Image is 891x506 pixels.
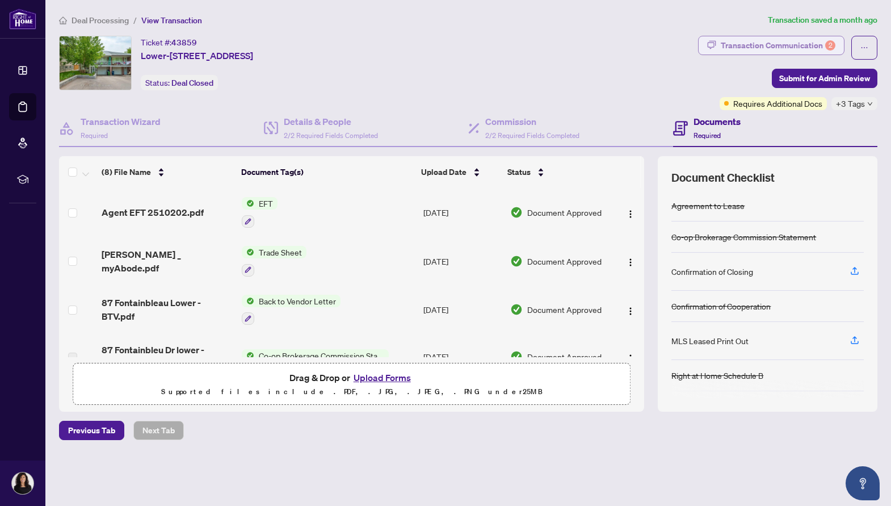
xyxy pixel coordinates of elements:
td: [DATE] [419,334,506,379]
span: Requires Additional Docs [733,97,822,110]
p: Supported files include .PDF, .JPG, .JPEG, .PNG under 25 MB [80,385,623,399]
button: Previous Tab [59,421,124,440]
button: Transaction Communication2 [698,36,844,55]
img: Logo [626,258,635,267]
img: Logo [626,354,635,363]
div: Agreement to Lease [671,199,745,212]
li: / [133,14,137,27]
span: Trade Sheet [254,246,306,258]
span: [PERSON_NAME] _ myAbode.pdf [102,248,233,275]
span: Document Approved [527,255,602,267]
span: Co-op Brokerage Commission Statement [254,349,389,362]
span: Document Approved [527,303,602,316]
th: (8) File Name [97,156,237,188]
div: Right at Home Schedule B [671,369,763,382]
span: Required [694,131,721,140]
img: Logo [626,307,635,316]
button: Logo [621,252,640,270]
div: MLS Leased Print Out [671,334,749,347]
span: Agent EFT 2510202.pdf [102,206,204,219]
img: logo [9,9,36,30]
img: Status Icon [242,295,254,307]
span: Back to Vendor Letter [254,295,341,307]
span: 2/2 Required Fields Completed [284,131,378,140]
span: Lower-[STREET_ADDRESS] [141,49,253,62]
div: Confirmation of Cooperation [671,300,771,312]
span: Status [507,166,531,178]
article: Transaction saved a month ago [768,14,877,27]
td: [DATE] [419,188,506,237]
span: Document Approved [527,206,602,219]
span: home [59,16,67,24]
span: Document Approved [527,350,602,363]
span: Previous Tab [68,421,115,440]
button: Status IconTrade Sheet [242,246,306,277]
span: Document Checklist [671,170,775,186]
img: Profile Icon [12,472,33,494]
span: EFT [254,197,278,210]
img: IMG-C12131185_1.jpg [60,36,131,90]
span: 87 Fontainbleu Dr lower - CS.pdf [102,343,233,370]
th: Upload Date [417,156,503,188]
h4: Details & People [284,115,378,128]
span: Drag & Drop orUpload FormsSupported files include .PDF, .JPG, .JPEG, .PNG under25MB [73,363,630,405]
span: Required [81,131,108,140]
button: Upload Forms [350,370,414,385]
img: Document Status [510,255,523,267]
span: (8) File Name [102,166,151,178]
span: 87 Fontainbleau Lower - BTV.pdf [102,296,233,323]
div: Co-op Brokerage Commission Statement [671,231,816,243]
th: Document Tag(s) [237,156,417,188]
img: Status Icon [242,349,254,362]
span: 43859 [171,37,197,48]
span: 2/2 Required Fields Completed [485,131,579,140]
span: down [867,101,873,107]
div: Status: [141,75,218,90]
h4: Documents [694,115,741,128]
div: Confirmation of Closing [671,265,753,278]
img: Document Status [510,350,523,363]
button: Status IconCo-op Brokerage Commission Statement [242,349,389,362]
div: 2 [825,40,835,51]
td: [DATE] [419,237,506,286]
span: ellipsis [860,44,868,52]
button: Next Tab [133,421,184,440]
div: Transaction Communication [721,36,835,55]
span: Submit for Admin Review [779,69,870,87]
img: Document Status [510,303,523,316]
img: Logo [626,210,635,219]
th: Status [503,156,611,188]
button: Logo [621,203,640,221]
span: Upload Date [421,166,466,178]
div: Ticket #: [141,36,197,49]
button: Status IconBack to Vendor Letter [242,295,341,325]
span: +3 Tags [836,97,865,110]
button: Status IconEFT [242,197,278,228]
h4: Transaction Wizard [81,115,161,128]
button: Logo [621,300,640,319]
span: View Transaction [141,15,202,26]
span: Drag & Drop or [289,370,414,385]
h4: Commission [485,115,579,128]
img: Status Icon [242,246,254,258]
td: [DATE] [419,286,506,334]
button: Open asap [846,466,880,500]
img: Status Icon [242,197,254,210]
span: Deal Processing [72,15,129,26]
img: Document Status [510,206,523,219]
button: Submit for Admin Review [772,69,877,88]
button: Logo [621,348,640,366]
span: Deal Closed [171,78,213,88]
